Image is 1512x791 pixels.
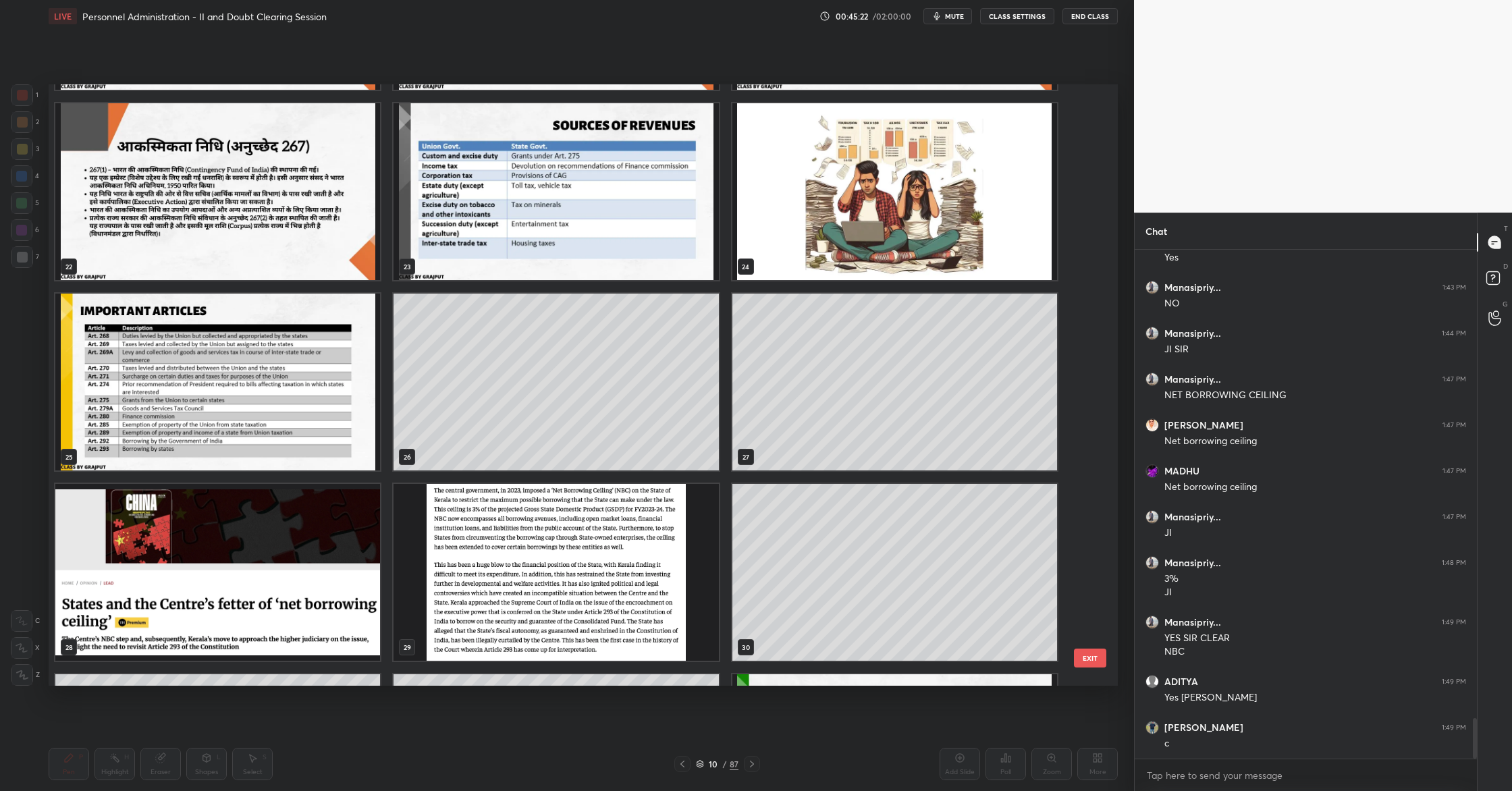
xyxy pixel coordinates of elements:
img: a46bbc76ec7042f5af711d42bc48e404.jpg [1145,721,1159,734]
p: Chat [1135,213,1178,249]
div: 1:49 PM [1442,678,1466,686]
div: JI SIR [1164,343,1466,356]
h6: Manasipriy... [1164,327,1221,339]
div: 3 [11,138,39,160]
img: 6eae18f51f5c4913bb493084b38649c6.jpg [1145,616,1159,629]
h6: ADITYA [1164,676,1198,688]
div: 7 [11,246,39,268]
div: Z [11,664,40,686]
img: 6eae18f51f5c4913bb493084b38649c6.jpg [1145,281,1159,294]
div: 6 [11,219,39,241]
p: T [1504,223,1508,234]
div: 87 [730,758,738,770]
div: 1:44 PM [1442,329,1466,337]
img: 6eae18f51f5c4913bb493084b38649c6.jpg [1145,510,1159,524]
h6: Manasipriy... [1164,281,1221,294]
div: Yes [PERSON_NAME] [1164,691,1466,705]
div: X [11,637,40,659]
h6: Manasipriy... [1164,557,1221,569]
div: grid [49,84,1094,686]
span: mute [945,11,964,21]
img: default.png [1145,675,1159,688]
div: 3% [1164,572,1466,586]
div: JI [1164,526,1466,540]
div: 1:43 PM [1442,283,1466,292]
div: 1:49 PM [1442,618,1466,626]
div: 10 [707,760,720,768]
div: NO [1164,297,1466,310]
img: 1756539144SC65BO.pdf [394,103,718,280]
div: LIVE [49,8,77,24]
img: 6eae18f51f5c4913bb493084b38649c6.jpg [1145,373,1159,386]
h6: [PERSON_NAME] [1164,419,1243,431]
button: EXIT [1074,649,1106,667]
div: grid [1135,250,1477,759]
img: ac55791257df4c1cab41462514aced6e.jpg [1145,464,1159,478]
h6: [PERSON_NAME] [1164,721,1243,734]
p: D [1503,261,1508,271]
div: 1:47 PM [1442,513,1466,521]
div: 1:49 PM [1442,724,1466,732]
div: Net borrowing ceiling [1164,435,1466,448]
h6: MADHU [1164,465,1199,477]
button: mute [923,8,972,24]
div: JI [1164,586,1466,599]
div: NBC [1164,645,1466,659]
div: 4 [11,165,39,187]
div: NET BORROWING CEILING [1164,389,1466,402]
h6: Manasipriy... [1164,616,1221,628]
div: C [11,610,40,632]
div: 5 [11,192,39,214]
h6: Manasipriy... [1164,373,1221,385]
div: YES SIR CLEAR [1164,632,1466,645]
img: 6eae18f51f5c4913bb493084b38649c6.jpg [1145,556,1159,570]
h6: Manasipriy... [1164,511,1221,523]
img: 1756539144SC65BO.pdf [55,294,380,470]
img: 17565417740WH2Z1.png [394,484,718,661]
button: End Class [1062,8,1118,24]
img: 1756539144SC65BO.pdf [55,103,380,280]
p: G [1503,299,1508,309]
div: Yes [1164,251,1466,265]
img: 6eae18f51f5c4913bb493084b38649c6.jpg [1145,327,1159,340]
img: 175654177457XON4.png [55,484,380,661]
div: c [1164,737,1466,751]
div: / [723,760,727,768]
div: 1:48 PM [1442,559,1466,567]
img: edf30ddf2a484a3c8e4d4ac415608574.jpg [1145,418,1159,432]
div: Net borrowing ceiling [1164,481,1466,494]
button: CLASS SETTINGS [980,8,1054,24]
div: 1 [11,84,38,106]
img: 1756539144SC65BO.pdf [732,103,1057,280]
div: 1:47 PM [1442,375,1466,383]
div: 2 [11,111,39,133]
div: 1:47 PM [1442,421,1466,429]
div: 1:47 PM [1442,467,1466,475]
h4: Personnel Administration - II and Doubt Clearing Session [82,10,327,23]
